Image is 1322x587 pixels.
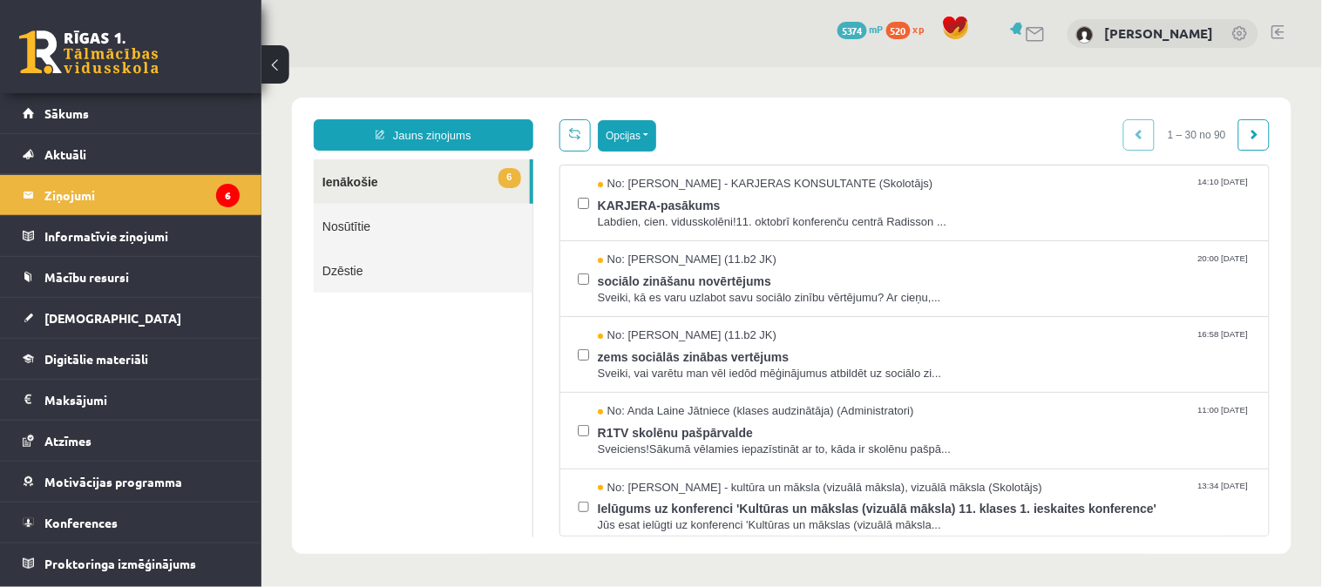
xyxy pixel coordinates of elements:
[932,413,990,426] span: 13:34 [DATE]
[52,137,271,181] a: Nosūtītie
[336,450,990,467] span: Jūs esat ielūgti uz konferenci 'Kultūras un mākslas (vizuālā māksla...
[336,223,990,240] span: Sveiki, kā es varu uzlabot savu sociālo zinību vērtējumu? Ar cieņu,...
[44,433,92,449] span: Atzīmes
[19,30,159,74] a: Rīgas 1. Tālmācības vidusskola
[336,260,515,277] span: No: [PERSON_NAME] (11.b2 JK)
[216,184,240,207] i: 6
[44,380,240,420] legend: Maksājumi
[23,462,240,502] a: Motivācijas programma
[336,109,672,125] span: No: [PERSON_NAME] - KARJERAS KONSULTANTE (Skolotājs)
[23,298,240,338] a: [DEMOGRAPHIC_DATA]
[870,22,884,36] span: mP
[336,125,990,147] span: KARJERA-pasākums
[336,109,990,163] a: No: [PERSON_NAME] - KARJERAS KONSULTANTE (Skolotājs) 14:10 [DATE] KARJERA-pasākums Labdien, cien....
[44,515,118,530] span: Konferences
[932,109,990,122] span: 14:10 [DATE]
[1105,24,1214,42] a: [PERSON_NAME]
[23,543,240,584] a: Proktoringa izmēģinājums
[336,185,990,239] a: No: [PERSON_NAME] (11.b2 JK) 20:00 [DATE] sociālo zināšanu novērtējums Sveiki, kā es varu uzlabot...
[932,185,990,198] span: 20:00 [DATE]
[336,353,990,374] span: R1TV skolēnu pašpārvalde
[336,260,990,314] a: No: [PERSON_NAME] (11.b2 JK) 16:58 [DATE] zems sociālās zinābas vertējums Sveiki, vai varētu man ...
[913,22,925,36] span: xp
[932,336,990,349] span: 11:00 [DATE]
[336,185,515,201] span: No: [PERSON_NAME] (11.b2 JK)
[893,52,978,84] span: 1 – 30 no 90
[336,413,781,429] span: No: [PERSON_NAME] - kultūra un māksla (vizuālā māksla), vizuālā māksla (Skolotājs)
[336,201,990,223] span: sociālo zināšanu novērtējums
[23,175,240,215] a: Ziņojumi6
[23,503,240,543] a: Konferences
[23,257,240,297] a: Mācību resursi
[837,22,884,36] a: 5374 mP
[336,413,990,467] a: No: [PERSON_NAME] - kultūra un māksla (vizuālā māksla), vizuālā māksla (Skolotājs) 13:34 [DATE] I...
[237,101,260,121] span: 6
[886,22,911,39] span: 520
[44,216,240,256] legend: Informatīvie ziņojumi
[44,351,148,367] span: Digitālie materiāli
[52,181,271,226] a: Dzēstie
[44,556,196,571] span: Proktoringa izmēģinājums
[44,310,181,326] span: [DEMOGRAPHIC_DATA]
[1076,26,1094,44] img: Vanesa Matjuka
[336,374,990,391] span: Sveiciens!Sākumā vēlamies iepazīstināt ar to, kāda ir skolēnu pašpā...
[23,421,240,461] a: Atzīmes
[44,269,129,285] span: Mācību resursi
[336,53,395,84] button: Opcijas
[23,339,240,379] a: Digitālie materiāli
[23,93,240,133] a: Sākums
[52,92,268,137] a: 6Ienākošie
[23,216,240,256] a: Informatīvie ziņojumi
[44,146,86,162] span: Aktuāli
[44,175,240,215] legend: Ziņojumi
[336,299,990,315] span: Sveiki, vai varētu man vēl iedōd mēģinājumus atbildēt uz sociālo zi...
[336,336,990,390] a: No: Anda Laine Jātniece (klases audzinātāja) (Administratori) 11:00 [DATE] R1TV skolēnu pašpārval...
[23,380,240,420] a: Maksājumi
[336,428,990,450] span: Ielūgums uz konferenci 'Kultūras un mākslas (vizuālā māksla) 11. klases 1. ieskaites konference'
[44,105,89,121] span: Sākums
[336,336,653,353] span: No: Anda Laine Jātniece (klases audzinātāja) (Administratori)
[837,22,867,39] span: 5374
[336,277,990,299] span: zems sociālās zinābas vertējums
[44,474,182,489] span: Motivācijas programma
[336,147,990,164] span: Labdien, cien. vidusskolēni!11. oktobrī konferenču centrā Radisson ...
[23,134,240,174] a: Aktuāli
[52,52,272,84] a: Jauns ziņojums
[932,260,990,273] span: 16:58 [DATE]
[886,22,933,36] a: 520 xp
